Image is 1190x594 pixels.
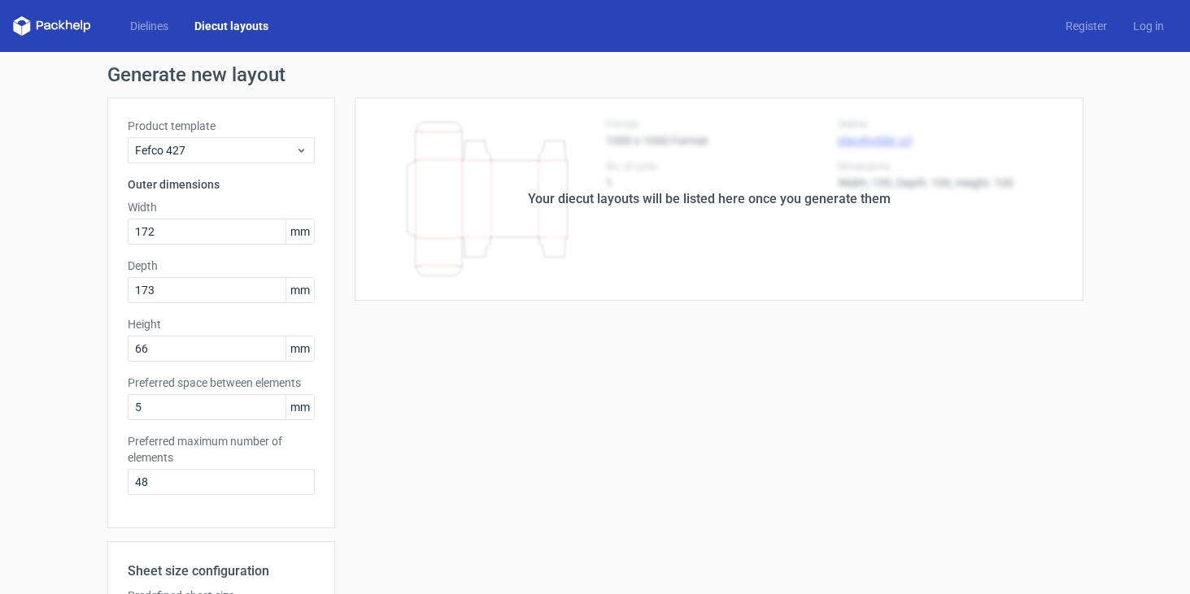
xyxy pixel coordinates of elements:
[135,142,295,158] span: Fefco 427
[286,395,314,419] span: mm
[128,375,315,391] label: Preferred space between elements
[286,278,314,302] span: mm
[128,199,315,215] label: Width
[107,65,1083,85] h1: Generate new layout
[181,18,281,34] a: Diecut layouts
[117,18,181,34] a: Dielines
[128,176,315,193] h3: Outer dimensions
[1053,18,1120,34] a: Register
[128,258,315,274] label: Depth
[286,336,314,361] span: mm
[528,189,891,209] div: Your diecut layouts will be listed here once you generate them
[128,316,315,332] label: Height
[286,219,314,244] span: mm
[1120,18,1177,34] a: Log in
[128,433,315,466] label: Preferred maximum number of elements
[128,561,315,581] h2: Sheet size configuration
[128,118,315,134] label: Product template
